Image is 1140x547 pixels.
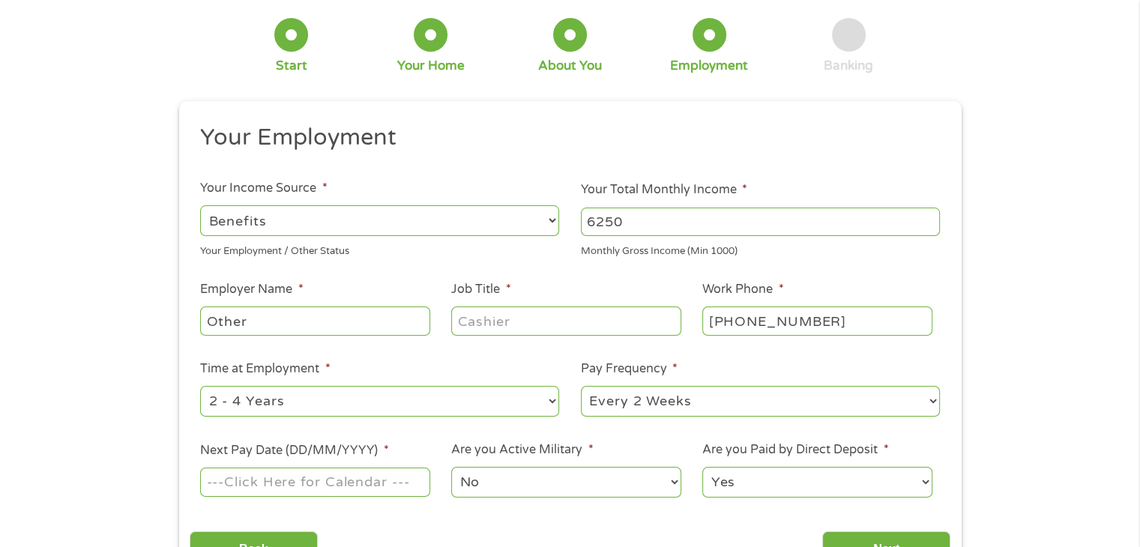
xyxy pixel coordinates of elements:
div: Your Employment / Other Status [200,239,559,259]
label: Your Income Source [200,181,327,196]
label: Time at Employment [200,361,330,377]
label: Work Phone [702,282,783,297]
input: 1800 [581,208,940,236]
div: Monthly Gross Income (Min 1000) [581,239,940,259]
label: Are you Paid by Direct Deposit [702,442,888,458]
div: Your Home [397,58,465,74]
div: Start [276,58,307,74]
input: ---Click Here for Calendar --- [200,468,429,496]
label: Are you Active Military [451,442,593,458]
label: Your Total Monthly Income [581,182,747,198]
input: (231) 754-4010 [702,306,932,335]
div: About You [538,58,602,74]
input: Cashier [451,306,681,335]
label: Job Title [451,282,510,297]
label: Employer Name [200,282,303,297]
div: Banking [824,58,873,74]
div: Employment [670,58,748,74]
h2: Your Employment [200,123,929,153]
label: Pay Frequency [581,361,678,377]
input: Walmart [200,306,429,335]
label: Next Pay Date (DD/MM/YYYY) [200,443,388,459]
